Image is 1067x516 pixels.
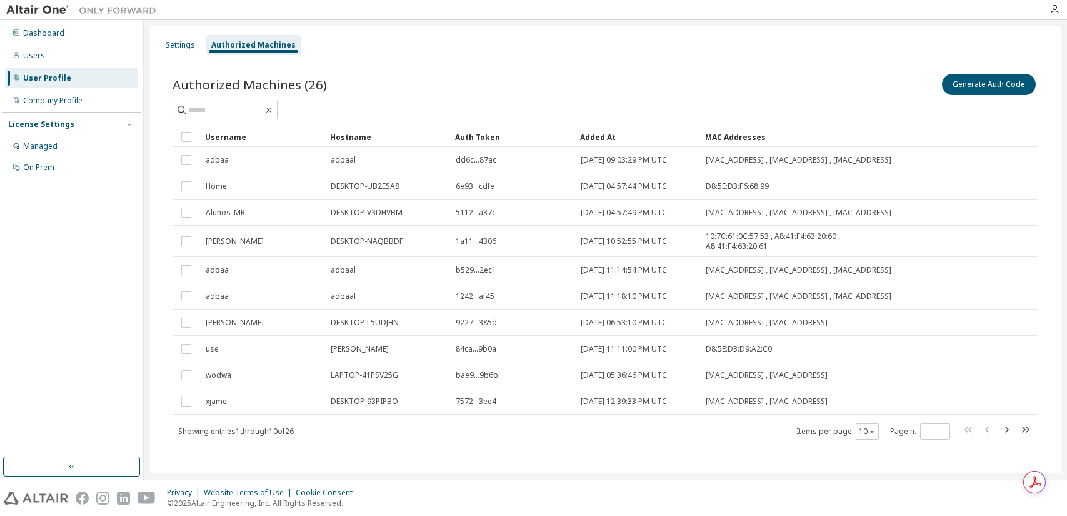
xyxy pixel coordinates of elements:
[796,423,879,440] span: Items per page
[138,492,156,505] img: youtube.svg
[23,73,71,83] div: User Profile
[206,265,229,275] span: adbaa
[890,423,950,440] span: Page n.
[581,397,667,407] span: [DATE] 12:39:33 PM UTC
[456,291,494,301] span: 1242...af45
[204,488,296,498] div: Website Terms of Use
[8,119,74,129] div: License Settings
[331,208,403,218] span: DESKTOP-V3DHVBM
[76,492,89,505] img: facebook.svg
[456,181,494,191] span: 6e93...cdfe
[331,318,399,328] span: DESKTOP-L5UDJHN
[206,344,219,354] span: use
[331,155,356,165] span: adbaal
[23,28,64,38] div: Dashboard
[706,155,891,165] span: [MAC_ADDRESS] , [MAC_ADDRESS] , [MAC_ADDRESS]
[456,397,496,407] span: 7572...3ee4
[456,155,496,165] span: dd6c...87ac
[6,4,163,16] img: Altair One
[706,344,772,354] span: D8:5E:D3:D9:A2:C0
[581,318,667,328] span: [DATE] 06:53:10 PM UTC
[206,397,227,407] span: xjame
[580,127,695,147] div: Added At
[167,498,360,508] p: © 2025 Altair Engineering, Inc. All Rights Reserved.
[706,370,828,380] span: [MAC_ADDRESS] , [MAC_ADDRESS]
[456,344,496,354] span: 84ca...9b0a
[331,344,389,354] span: [PERSON_NAME]
[330,127,445,147] div: Hostname
[23,51,45,61] div: Users
[331,397,398,407] span: DESKTOP-93PIPBO
[206,155,229,165] span: adbaa
[331,236,403,246] span: DESKTOP-NAQBBDF
[178,426,294,437] span: Showing entries 1 through 10 of 26
[173,76,327,93] span: Authorized Machines (26)
[117,492,130,505] img: linkedin.svg
[581,181,667,191] span: [DATE] 04:57:44 PM UTC
[206,291,229,301] span: adbaa
[456,318,497,328] span: 9227...385d
[455,127,570,147] div: Auth Token
[705,127,901,147] div: MAC Addresses
[206,318,264,328] span: [PERSON_NAME]
[96,492,109,505] img: instagram.svg
[706,208,891,218] span: [MAC_ADDRESS] , [MAC_ADDRESS] , [MAC_ADDRESS]
[706,181,769,191] span: D8:5E:D3:F6:68:99
[206,208,245,218] span: Alunos_MR
[4,492,68,505] img: altair_logo.svg
[581,236,667,246] span: [DATE] 10:52:55 PM UTC
[331,265,356,275] span: adbaal
[206,181,227,191] span: Home
[706,291,891,301] span: [MAC_ADDRESS] , [MAC_ADDRESS] , [MAC_ADDRESS]
[205,127,320,147] div: Username
[296,488,360,498] div: Cookie Consent
[942,74,1036,95] button: Generate Auth Code
[581,155,667,165] span: [DATE] 09:03:29 PM UTC
[456,208,496,218] span: 5112...a37c
[581,208,667,218] span: [DATE] 04:57:49 PM UTC
[23,141,58,151] div: Managed
[581,344,667,354] span: [DATE] 11:11:00 PM UTC
[211,40,296,50] div: Authorized Machines
[581,291,667,301] span: [DATE] 11:18:10 PM UTC
[456,370,498,380] span: bae9...9b6b
[859,427,876,437] button: 10
[706,397,828,407] span: [MAC_ADDRESS] , [MAC_ADDRESS]
[23,96,83,106] div: Company Profile
[706,231,900,251] span: 10:7C:61:0C:57:53 , A8:41:F4:63:20:60 , A8:41:F4:63:20:61
[206,370,231,380] span: wodwa
[706,265,891,275] span: [MAC_ADDRESS] , [MAC_ADDRESS] , [MAC_ADDRESS]
[331,370,398,380] span: LAPTOP-41PSV25G
[456,236,496,246] span: 1a11...4306
[331,181,399,191] span: DESKTOP-UB2ESA8
[581,265,667,275] span: [DATE] 11:14:54 PM UTC
[706,318,828,328] span: [MAC_ADDRESS] , [MAC_ADDRESS]
[23,163,54,173] div: On Prem
[456,265,496,275] span: b529...2ec1
[167,488,204,498] div: Privacy
[206,236,264,246] span: [PERSON_NAME]
[166,40,195,50] div: Settings
[581,370,667,380] span: [DATE] 05:36:46 PM UTC
[331,291,356,301] span: adbaal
